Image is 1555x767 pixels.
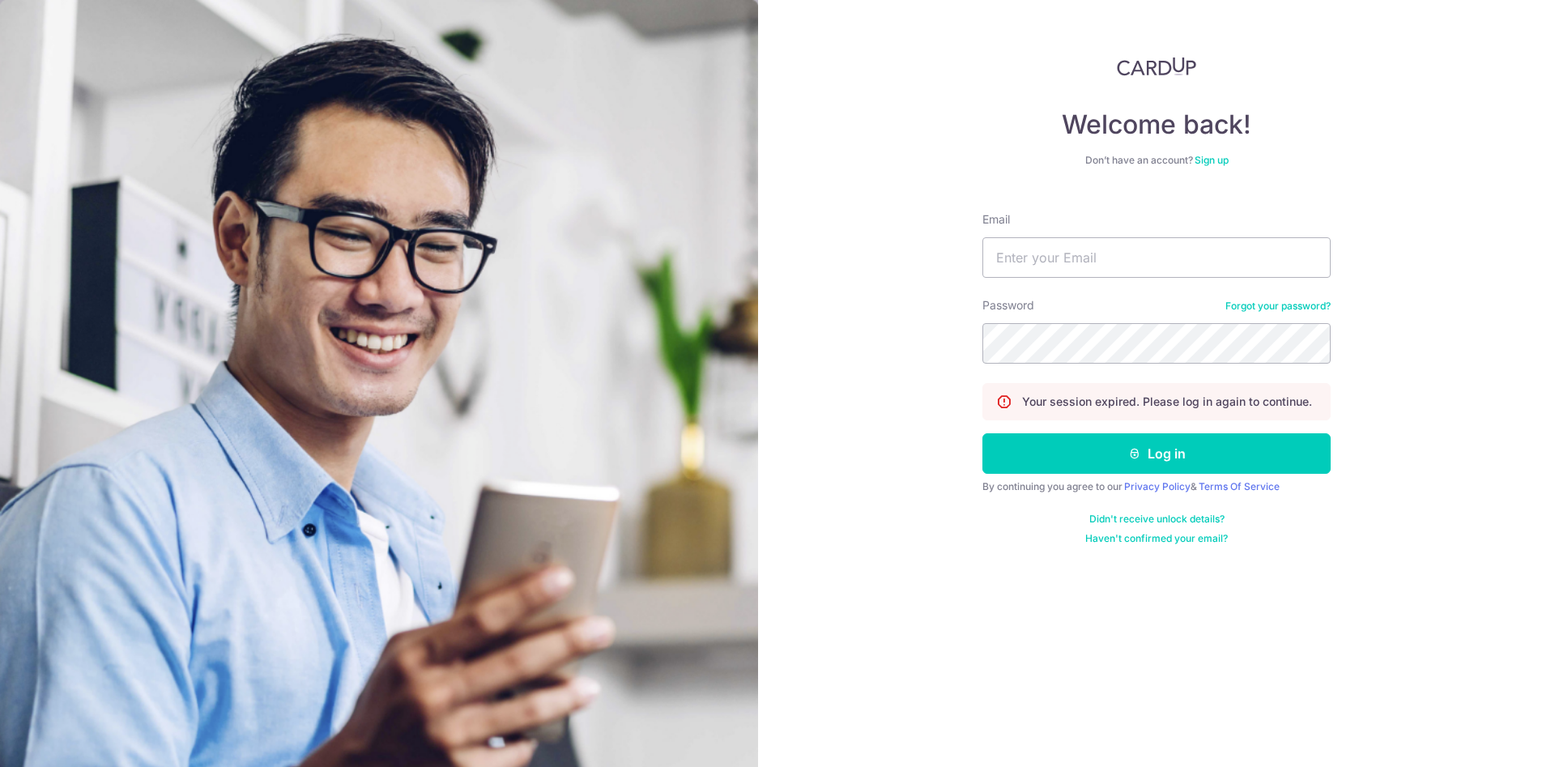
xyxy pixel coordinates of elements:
div: Don’t have an account? [982,154,1331,167]
a: Forgot your password? [1225,300,1331,313]
label: Password [982,297,1034,313]
label: Email [982,211,1010,228]
div: By continuing you agree to our & [982,480,1331,493]
img: CardUp Logo [1117,57,1196,76]
input: Enter your Email [982,237,1331,278]
p: Your session expired. Please log in again to continue. [1022,394,1312,410]
a: Privacy Policy [1124,480,1191,492]
button: Log in [982,433,1331,474]
a: Terms Of Service [1199,480,1280,492]
h4: Welcome back! [982,109,1331,141]
a: Haven't confirmed your email? [1085,532,1228,545]
a: Didn't receive unlock details? [1089,513,1225,526]
a: Sign up [1195,154,1229,166]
